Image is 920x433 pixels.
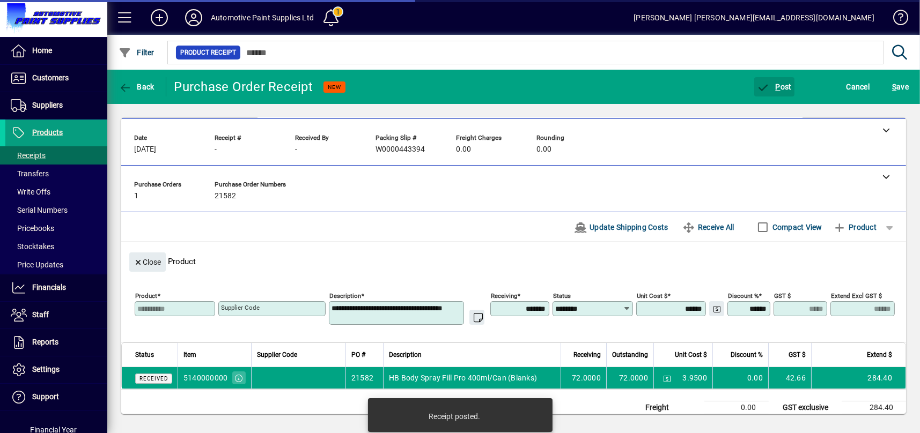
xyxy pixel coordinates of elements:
a: Staff [5,302,107,329]
a: Suppliers [5,92,107,119]
span: Close [134,253,161,271]
span: 21582 [215,192,236,200]
span: Cancel [847,78,870,95]
span: Financials [32,283,66,292]
span: Receiving [573,349,601,361]
mat-label: Status [553,292,571,300]
div: Purchase Order Receipt [174,78,313,95]
a: Support [5,384,107,410]
span: Write Offs [11,188,50,196]
span: Product Receipt [180,47,236,58]
td: 284.40 [842,401,906,414]
div: Receipt posted. [429,411,481,422]
mat-label: Product [135,292,157,300]
span: Suppliers [32,101,63,109]
a: Financials [5,274,107,301]
span: Extend $ [867,349,892,361]
mat-label: Supplier Code [221,304,260,311]
a: Transfers [5,165,107,183]
span: Transfers [11,169,49,178]
td: 0.00 [712,367,768,389]
a: Reports [5,329,107,356]
button: Product [828,218,882,237]
td: 21582 [345,367,383,389]
mat-label: Discount % [728,292,759,300]
a: Price Updates [5,256,107,274]
a: Serial Numbers [5,201,107,219]
span: W0000443394 [376,145,425,154]
span: GST $ [789,349,806,361]
button: Close [129,252,166,272]
span: Products [32,128,63,137]
span: ave [892,78,909,95]
span: Product [833,219,877,236]
td: 0.00 [704,401,769,414]
span: 72.0000 [572,372,601,383]
span: Discount % [731,349,763,361]
span: Serial Numbers [11,206,68,214]
span: Stocktakes [11,242,54,251]
span: 0.00 [456,145,471,154]
div: Automotive Paint Supplies Ltd [211,9,314,26]
button: Filter [116,43,157,62]
button: Update Shipping Costs [570,218,673,237]
mat-label: Extend excl GST $ [831,292,882,300]
span: Receive All [682,219,734,236]
td: Freight [640,401,704,414]
span: PO # [351,349,365,361]
span: Customers [32,73,69,82]
span: P [776,83,781,91]
a: Stocktakes [5,237,107,256]
span: Support [32,392,59,401]
button: Change Price Levels [709,301,724,316]
span: Back [119,83,154,91]
label: Compact View [770,222,822,233]
div: 5140000000 [183,372,228,383]
span: Outstanding [612,349,648,361]
span: Pricebooks [11,224,54,233]
mat-label: GST $ [774,292,791,300]
span: Home [32,46,52,55]
button: Receive All [678,218,739,237]
button: Add [142,8,176,27]
td: 284.40 [811,367,906,389]
span: Supplier Code [257,349,297,361]
span: 1 [134,192,138,200]
a: Pricebooks [5,219,107,237]
a: Write Offs [5,183,107,201]
span: Item [183,349,196,361]
span: Status [135,349,154,361]
mat-label: Receiving [491,292,517,300]
span: Filter [119,48,154,57]
app-page-header-button: Close [127,257,168,266]
td: GST exclusive [777,401,842,414]
span: 3.9500 [683,372,708,383]
button: Change Price Levels [659,370,674,385]
span: Received [139,376,168,382]
span: Price Updates [11,260,63,269]
div: Product [121,242,906,274]
button: Cancel [844,77,873,96]
span: Receipts [11,151,46,160]
a: Knowledge Base [885,2,907,37]
span: - [295,145,297,154]
span: Settings [32,365,60,374]
mat-label: Description [329,292,361,300]
a: Settings [5,356,107,383]
td: 42.66 [768,367,811,389]
button: Profile [176,8,211,27]
button: Back [116,77,157,96]
button: Post [754,77,794,96]
span: Unit Cost $ [675,349,707,361]
span: 0.00 [536,145,551,154]
div: [PERSON_NAME] [PERSON_NAME][EMAIL_ADDRESS][DOMAIN_NAME] [634,9,874,26]
td: HB Body Spray Fill Pro 400ml/Can (Blanks) [383,367,561,389]
span: Reports [32,338,58,346]
span: S [892,83,896,91]
a: Customers [5,65,107,92]
mat-label: Unit Cost $ [637,292,667,300]
span: Update Shipping Costs [574,219,668,236]
app-page-header-button: Back [107,77,166,96]
span: [DATE] [134,145,156,154]
span: ost [757,83,792,91]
